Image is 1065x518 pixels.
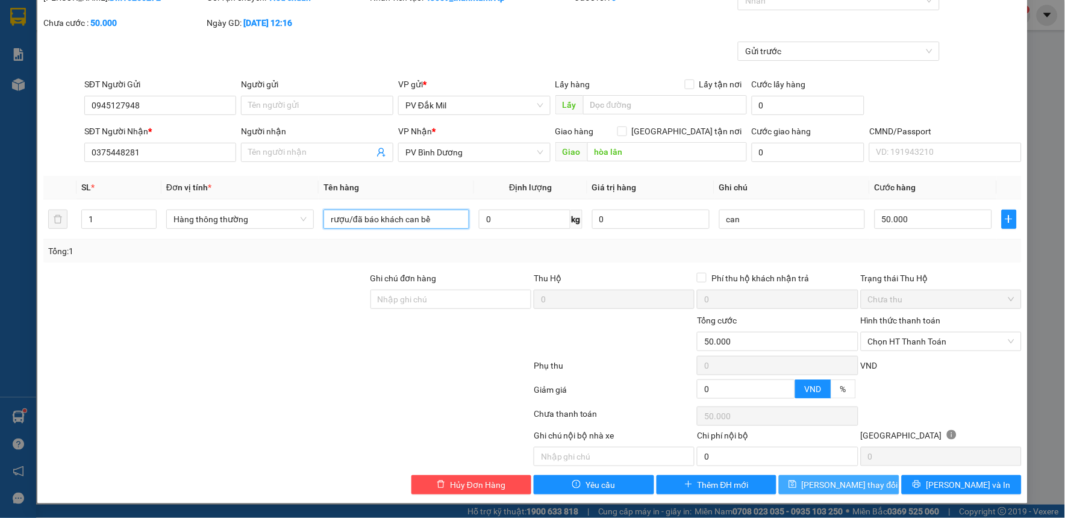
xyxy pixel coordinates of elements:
input: Ghi Chú [719,210,865,229]
input: Dọc đường [587,142,747,161]
button: printer[PERSON_NAME] và In [902,475,1022,495]
span: Tổng cước [697,316,737,325]
span: [PERSON_NAME] và In [926,478,1010,491]
b: [DATE] 12:16 [243,18,292,28]
label: Ghi chú đơn hàng [370,273,437,283]
button: save[PERSON_NAME] thay đổi [779,475,899,495]
th: Ghi chú [714,176,870,199]
b: 50.000 [90,18,117,28]
div: Phụ thu [532,359,696,380]
span: Phí thu hộ khách nhận trả [707,272,814,285]
input: Cước giao hàng [752,143,865,162]
span: Chọn HT Thanh Toán [868,332,1014,351]
span: Đơn vị tính [166,183,211,192]
img: logo [12,27,28,57]
input: Dọc đường [583,95,747,114]
div: SĐT Người Gửi [84,78,237,91]
span: Thu Hộ [534,273,561,283]
span: SL [81,183,91,192]
div: SĐT Người Nhận [84,125,237,138]
span: plus [1002,214,1016,224]
input: Cước lấy hàng [752,96,865,115]
span: Cước hàng [875,183,916,192]
strong: CÔNG TY TNHH [GEOGRAPHIC_DATA] 214 QL13 - P.26 - Q.BÌNH THẠNH - TP HCM 1900888606 [31,19,98,64]
div: Chi phí nội bộ [697,429,858,447]
div: Ghi chú nội bộ nhà xe [534,429,695,447]
span: Hủy Đơn Hàng [450,478,505,491]
button: plusThêm ĐH mới [657,475,777,495]
div: Chưa cước : [43,16,204,30]
span: Lấy tận nơi [695,78,747,91]
span: Định lượng [509,183,552,192]
span: delete [437,480,445,490]
div: Tổng: 1 [48,245,411,258]
span: [PERSON_NAME] thay đổi [802,478,898,491]
span: Hàng thông thường [173,210,307,228]
span: PV Bình Dương [405,143,543,161]
span: Nơi nhận: [92,84,111,101]
span: plus [684,480,693,490]
span: [GEOGRAPHIC_DATA] tận nơi [627,125,747,138]
input: Nhập ghi chú [534,447,695,466]
div: VP gửi [398,78,551,91]
span: info-circle [947,430,957,440]
span: exclamation-circle [572,480,581,490]
span: VP Nhận [398,126,432,136]
span: Tên hàng [323,183,359,192]
button: plus [1002,210,1017,229]
span: DM10250272 [119,45,170,54]
span: Chưa thu [868,290,1014,308]
span: VND [805,384,822,394]
input: Ghi chú đơn hàng [370,290,531,309]
span: Lấy hàng [555,80,590,89]
label: Hình thức thanh toán [861,316,941,325]
input: VD: Bàn, Ghế [323,210,469,229]
div: Người nhận [241,125,393,138]
span: printer [913,480,921,490]
span: Nơi gửi: [12,84,25,101]
label: Cước lấy hàng [752,80,806,89]
span: % [840,384,846,394]
span: kg [570,210,582,229]
button: delete [48,210,67,229]
div: Người gửi [241,78,393,91]
div: [GEOGRAPHIC_DATA] [861,429,1022,447]
label: Cước giao hàng [752,126,811,136]
div: Trạng thái Thu Hộ [861,272,1022,285]
div: CMND/Passport [869,125,1022,138]
strong: BIÊN NHẬN GỬI HÀNG HOÁ [42,72,140,81]
span: Gửi trước [745,42,932,60]
span: 12:16:12 [DATE] [114,54,170,63]
span: user-add [376,148,386,157]
div: Giảm giá [532,383,696,404]
span: Yêu cầu [586,478,615,491]
div: Ngày GD: [207,16,367,30]
span: save [789,480,797,490]
span: VND [861,361,878,370]
button: exclamation-circleYêu cầu [534,475,654,495]
span: PV Đắk Mil [405,96,543,114]
span: Giao [555,142,587,161]
span: Thêm ĐH mới [698,478,749,491]
span: Giá trị hàng [592,183,637,192]
span: PV Đắk Mil [41,84,70,91]
span: Giao hàng [555,126,594,136]
button: deleteHủy Đơn Hàng [411,475,532,495]
div: Chưa thanh toán [532,407,696,428]
span: Lấy [555,95,583,114]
